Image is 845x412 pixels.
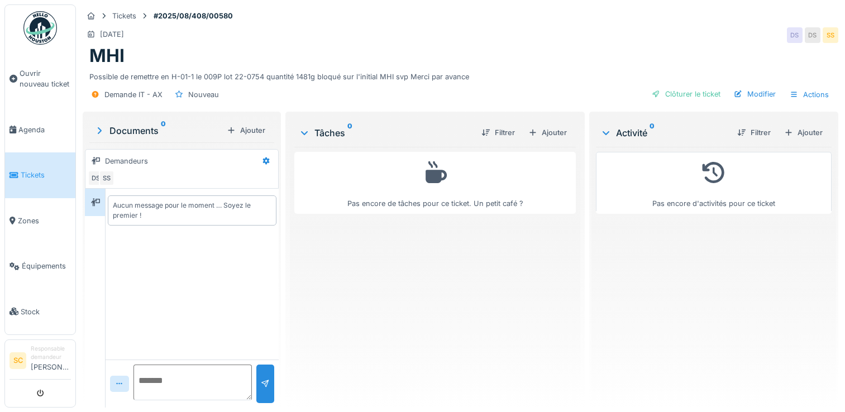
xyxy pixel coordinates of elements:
div: SS [99,170,114,186]
div: Aucun message pour le moment … Soyez le premier ! [113,200,271,221]
span: Zones [18,215,71,226]
div: Tâches [299,126,472,140]
div: Filtrer [477,125,519,140]
a: Tickets [5,152,75,198]
div: Demandeurs [105,156,148,166]
div: Filtrer [733,125,775,140]
sup: 0 [347,126,352,140]
span: Équipements [22,261,71,271]
div: Activité [600,126,728,140]
div: DS [805,27,820,43]
div: DS [787,27,803,43]
a: Zones [5,198,75,243]
div: Demande IT - AX [104,89,163,100]
li: [PERSON_NAME] [31,344,71,377]
a: Équipements [5,243,75,289]
div: Pas encore de tâches pour ce ticket. Un petit café ? [302,157,569,209]
span: Ouvrir nouveau ticket [20,68,71,89]
a: Agenda [5,107,75,152]
sup: 0 [650,126,655,140]
div: Modifier [729,87,780,102]
span: Tickets [21,170,71,180]
a: Ouvrir nouveau ticket [5,51,75,107]
h1: MHI [89,45,125,66]
div: Responsable demandeur [31,344,71,362]
a: SC Responsable demandeur[PERSON_NAME] [9,344,71,380]
div: Ajouter [780,125,827,140]
div: Actions [785,87,834,103]
div: SS [823,27,838,43]
div: Tickets [112,11,136,21]
div: Nouveau [188,89,219,100]
img: Badge_color-CXgf-gQk.svg [23,11,57,45]
span: Agenda [18,124,71,135]
div: Clôturer le ticket [647,87,725,102]
div: Documents [94,124,222,137]
div: Ajouter [222,123,270,138]
div: DS [88,170,103,186]
div: Possible de remettre en H-01-1 le 009P lot 22-0754 quantité 1481g bloqué sur l'initial MHI svp Me... [89,67,832,82]
strong: #2025/08/408/00580 [149,11,237,21]
a: Stock [5,289,75,334]
div: Ajouter [524,125,571,140]
div: Pas encore d'activités pour ce ticket [603,157,824,209]
span: Stock [21,306,71,317]
div: [DATE] [100,29,124,40]
li: SC [9,352,26,369]
sup: 0 [161,124,166,137]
